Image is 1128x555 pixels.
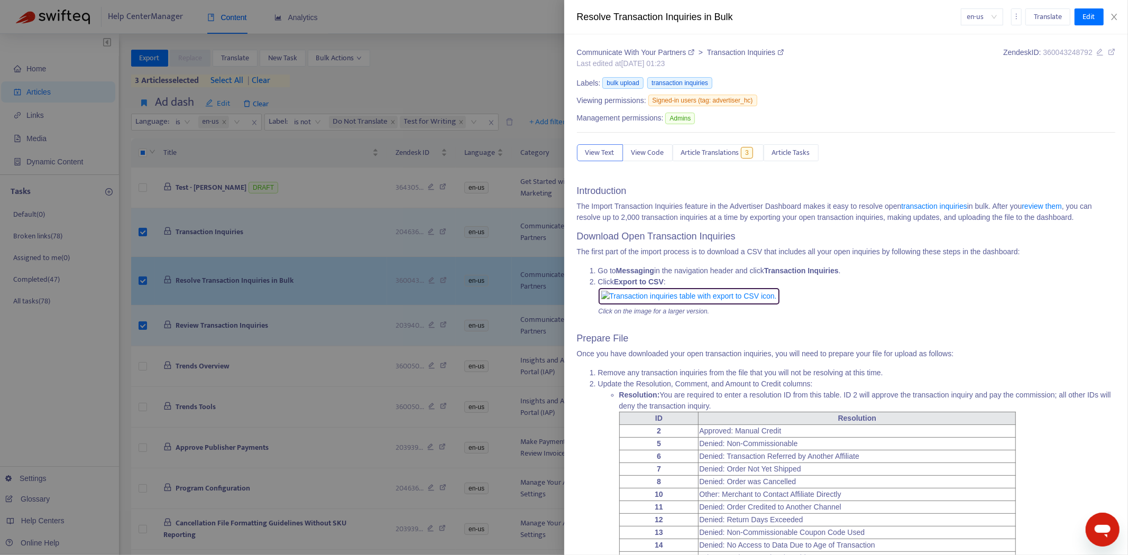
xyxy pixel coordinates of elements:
button: Article Translations3 [673,144,764,161]
button: Translate [1025,8,1070,25]
span: close [1110,13,1118,21]
strong: 8 [657,477,661,486]
button: View Code [623,144,673,161]
span: 3 [741,147,753,159]
div: > [577,47,784,58]
strong: ID [655,414,663,422]
strong: Export to CSV [614,277,664,286]
h3: Prepare File [577,333,1116,345]
p: The first part of the import process is to download a CSV that includes all your open inquiries b... [577,246,1116,257]
li: Click : [598,276,1116,325]
span: Labels: [577,78,601,89]
td: Denied: Order Not Yet Shipped [699,462,1016,475]
h3: Download Open Transaction Inquiries [577,231,1116,243]
p: Once you have downloaded your open transaction inquiries, you will need to prepare your file for ... [577,348,1116,359]
td: Approved: Manual Credit [699,424,1016,437]
strong: 7 [657,465,661,473]
span: Translate [1034,11,1062,23]
div: Last edited at [DATE] 01:23 [577,58,784,69]
td: Denied: No Access to Data Due to Age of Transaction [699,539,1016,551]
div: Zendesk ID: [1003,47,1115,69]
strong: 10 [655,490,663,498]
li: Go to in the navigation header and click . [598,265,1116,276]
strong: 11 [655,503,663,511]
span: more [1013,13,1020,20]
span: Edit [1083,11,1095,23]
iframe: Button to launch messaging window [1086,513,1120,547]
strong: Resolution: [619,391,660,399]
span: 360043248792 [1043,48,1093,57]
strong: 12 [655,515,663,524]
a: Transaction Inquiries [707,48,784,57]
li: Remove any transaction inquiries from the file that you will not be resolving at this time. [598,367,1116,378]
strong: 5 [657,439,661,448]
td: Denied: Transaction Referred by Another Affiliate [699,450,1016,462]
button: Edit [1075,8,1104,25]
td: Denied: Non-Commissionable Coupon Code Used [699,526,1016,539]
button: View Text [577,144,623,161]
span: en-us [967,9,997,25]
button: more [1011,8,1022,25]
td: Denied: Order was Cancelled [699,475,1016,488]
td: Denied: Return Days Exceeded [699,513,1016,526]
span: Admins [665,113,695,124]
span: Signed-in users (tag: advertiser_hc) [648,95,757,106]
img: Transaction inquiries table with export to CSV icon. [599,288,779,304]
a: transaction inquiries [901,202,967,210]
strong: Resolution [838,414,876,422]
strong: 14 [655,541,663,549]
span: Viewing permissions: [577,95,646,106]
span: Article Tasks [772,147,810,159]
td: Other: Merchant to Contact Affiliate Directly [699,488,1016,501]
span: transaction inquiries [647,77,712,89]
em: Click on the image for a larger version. [599,308,710,315]
button: Close [1107,12,1122,22]
h3: Introduction [577,186,1116,197]
span: View Text [585,147,615,159]
td: Denied: Order Credited to Another Channel [699,501,1016,513]
strong: Messaging [616,266,654,275]
span: bulk upload [602,77,643,89]
a: review them [1022,202,1062,210]
strong: 6 [657,452,661,460]
strong: 13 [655,528,663,536]
strong: Transaction Inquiries [764,266,839,275]
div: Resolve Transaction Inquiries in Bulk [577,10,961,24]
span: Management permissions: [577,113,664,124]
button: Article Tasks [764,144,819,161]
td: Denied: Non-Commissionable [699,437,1016,450]
a: Communicate With Your Partners [577,48,697,57]
p: The Import Transaction Inquiries feature in the Advertiser Dashboard makes it easy to resolve ope... [577,201,1116,223]
span: View Code [631,147,664,159]
strong: 2 [657,427,661,435]
span: Article Translations [681,147,739,159]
